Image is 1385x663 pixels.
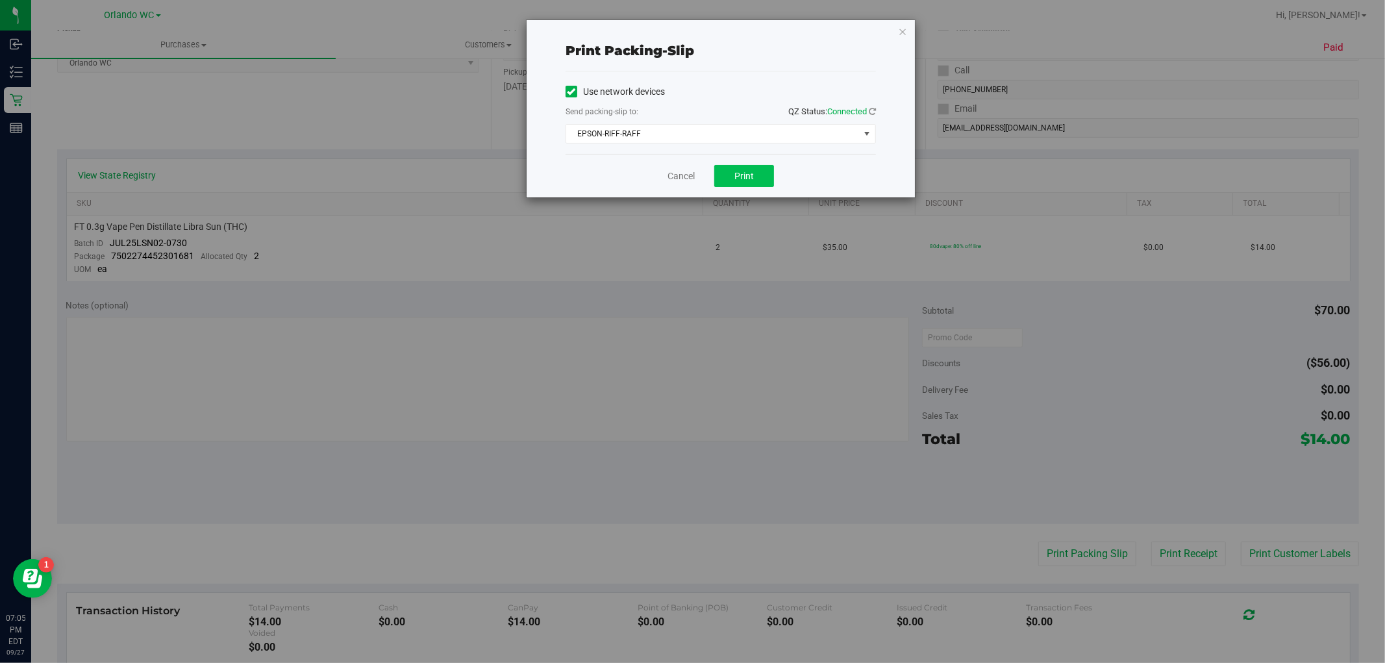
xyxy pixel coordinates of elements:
span: select [859,125,875,143]
iframe: Resource center unread badge [38,557,54,573]
span: Print [734,171,754,181]
label: Send packing-slip to: [566,106,638,118]
span: QZ Status: [788,106,876,116]
span: Connected [827,106,867,116]
span: Print packing-slip [566,43,694,58]
iframe: Resource center [13,559,52,598]
button: Print [714,165,774,187]
span: EPSON-RIFF-RAFF [566,125,859,143]
label: Use network devices [566,85,665,99]
a: Cancel [668,169,695,183]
